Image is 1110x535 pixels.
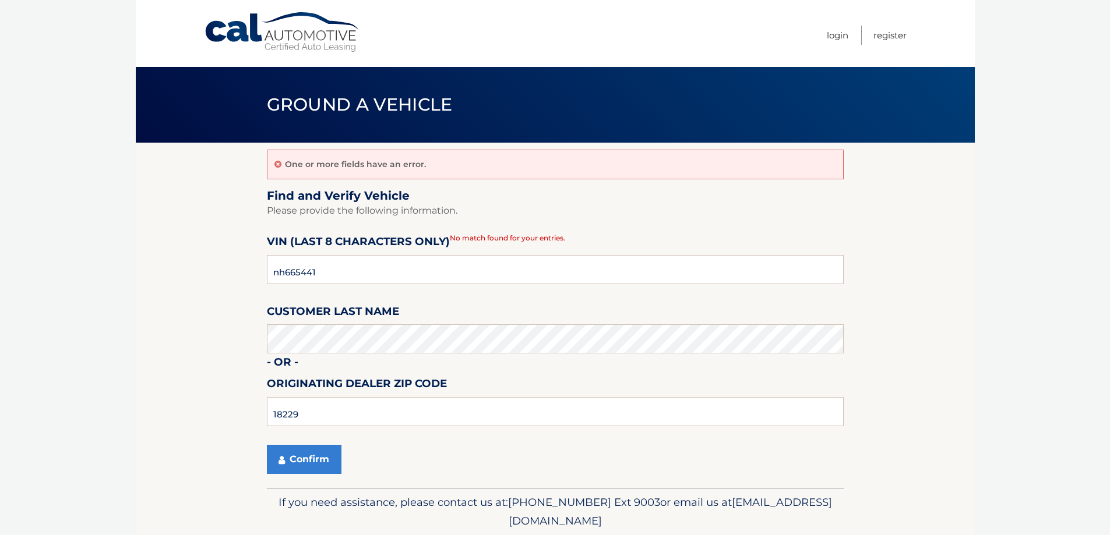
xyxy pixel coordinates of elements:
[285,159,426,169] p: One or more fields have an error.
[267,375,447,396] label: Originating Dealer Zip Code
[267,94,453,115] span: Ground a Vehicle
[267,189,844,203] h2: Find and Verify Vehicle
[267,445,341,474] button: Confirm
[204,12,361,53] a: Cal Automotive
[267,203,844,219] p: Please provide the following information.
[267,353,298,375] label: - or -
[267,303,399,324] label: Customer Last Name
[274,493,836,530] p: If you need assistance, please contact us at: or email us at
[450,233,565,242] span: No match found for your entries.
[267,233,450,254] label: VIN (last 8 characters only)
[508,495,660,509] span: [PHONE_NUMBER] Ext 9003
[873,26,907,45] a: Register
[509,495,832,527] span: [EMAIL_ADDRESS][DOMAIN_NAME]
[827,26,848,45] a: Login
